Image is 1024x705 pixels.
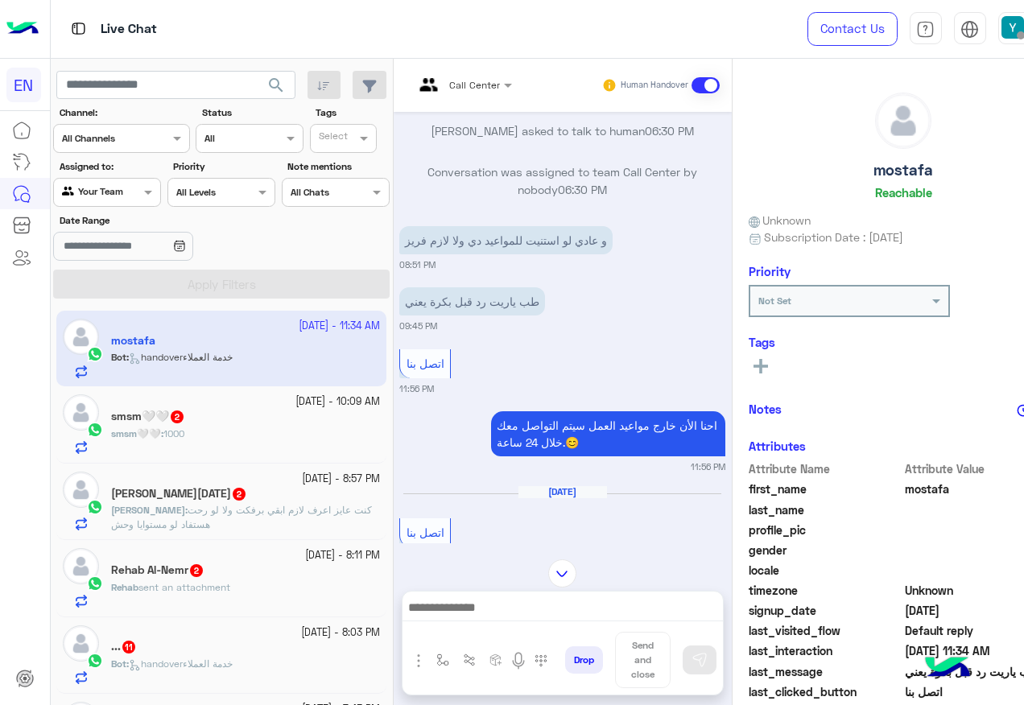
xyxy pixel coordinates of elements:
p: 21/9/2025, 8:51 PM [399,226,613,254]
h6: Reachable [875,185,932,200]
span: signup_date [749,602,902,619]
img: defaultAdmin.png [63,472,99,508]
button: select flow [429,647,456,674]
h5: smsm🤍🤍 [111,410,185,423]
h5: ... [111,640,137,653]
span: Bot [111,658,126,670]
span: اتصل بنا [407,526,444,539]
img: send voice note [509,651,528,670]
span: 06:30 PM [558,183,607,196]
span: 2 [171,410,184,423]
img: tab [68,19,89,39]
span: last_name [749,501,902,518]
div: EN [6,68,41,102]
h6: Notes [749,402,782,416]
h6: [DATE] [518,486,607,497]
span: profile_pic [749,522,902,538]
span: 1000 [163,427,184,439]
img: select flow [436,653,449,666]
p: Conversation was assigned to team Call Center by nobody [399,163,725,198]
img: make a call [535,654,547,667]
b: Not Set [758,295,791,307]
span: search [266,76,286,95]
img: tab [916,20,935,39]
span: gender [749,542,902,559]
span: 2 [233,488,246,501]
img: WhatsApp [87,575,103,592]
button: Apply Filters [53,270,390,299]
h5: Ahmed Ramadan [111,487,247,501]
span: Unknown [749,212,811,229]
h6: Priority [749,264,791,278]
span: 11 [122,641,135,653]
button: Drop [565,646,603,674]
label: Date Range [60,213,274,228]
button: Send and close [615,632,671,688]
img: WhatsApp [87,499,103,515]
small: 09:45 PM [399,320,437,332]
p: 21/9/2025, 11:56 PM [491,411,725,456]
img: Logo [6,12,39,46]
span: 2 [190,564,203,577]
span: last_message [749,663,902,680]
small: [DATE] - 10:09 AM [295,394,380,410]
span: smsm🤍🤍 [111,427,161,439]
span: Attribute Name [749,460,902,477]
label: Tags [316,105,387,120]
button: create order [482,647,509,674]
small: 11:56 PM [691,460,725,473]
span: 06:30 PM [645,124,694,138]
span: Rehab [111,581,138,593]
img: Trigger scenario [463,653,476,666]
small: 11:56 PM [399,382,434,395]
b: : [111,504,188,516]
label: Channel: [60,105,188,120]
label: Assigned to: [60,159,159,174]
h5: mostafa [873,161,933,179]
h5: Rehab Al-Nemr [111,563,204,577]
label: Status [202,105,302,120]
p: Live Chat [101,19,157,40]
img: teams.png [414,78,444,105]
span: handoverخدمة العملاء [129,658,233,670]
b: : [111,427,163,439]
span: first_name [749,480,902,497]
span: timezone [749,582,902,599]
span: last_interaction [749,642,902,659]
img: WhatsApp [87,422,103,438]
span: sent an attachment [138,581,230,593]
b: : [111,658,129,670]
p: [PERSON_NAME] asked to talk to human [399,122,725,139]
h6: Attributes [749,439,806,453]
small: [DATE] - 8:03 PM [301,625,380,641]
div: Select [316,129,348,147]
a: tab [910,12,942,46]
button: Trigger scenario [456,647,482,674]
button: search [257,71,296,105]
span: last_visited_flow [749,622,902,639]
a: Contact Us [807,12,898,46]
img: defaultAdmin.png [63,625,99,662]
img: defaultAdmin.png [63,394,99,431]
img: defaultAdmin.png [876,93,931,148]
img: scroll [548,559,576,587]
small: [DATE] - 8:57 PM [302,472,380,487]
span: locale [749,562,902,579]
small: [DATE] - 8:11 PM [305,548,380,563]
img: defaultAdmin.png [63,548,99,584]
img: send attachment [409,651,428,670]
span: last_clicked_button [749,683,902,700]
img: tab [960,20,979,39]
span: كنت عايز اعرف لازم ابقي برفكت ولا لو رحت هستفاد لو مستوايا وحش [111,504,372,530]
img: send message [692,652,708,668]
label: Priority [173,159,273,174]
span: [PERSON_NAME] [111,504,185,516]
span: Call Center [449,79,500,91]
span: اتصل بنا [407,357,444,370]
img: WhatsApp [87,653,103,669]
span: Subscription Date : [DATE] [764,229,903,245]
img: create order [489,653,502,666]
label: Note mentions [287,159,387,174]
img: hulul-logo.png [919,641,976,697]
p: 21/9/2025, 9:45 PM [399,287,545,315]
